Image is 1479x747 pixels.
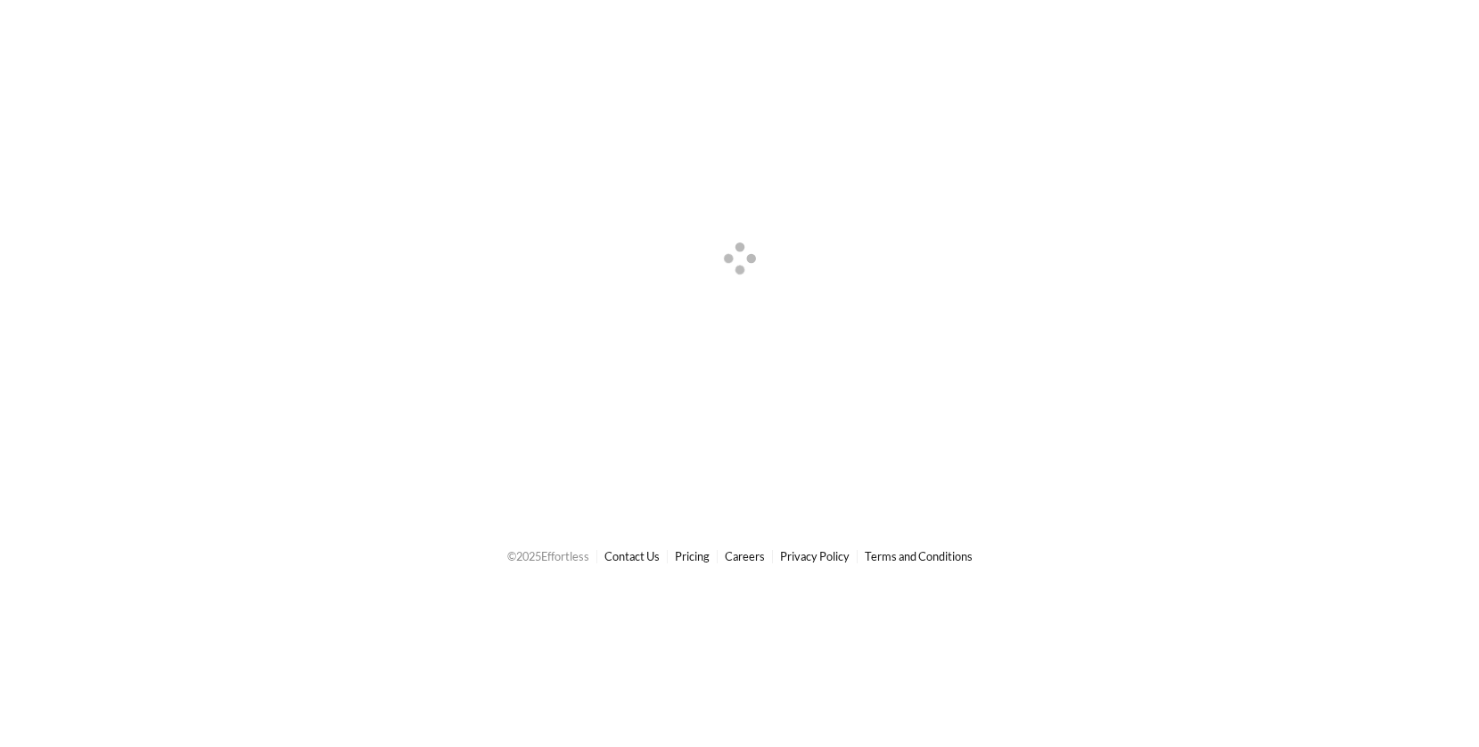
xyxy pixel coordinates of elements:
[675,549,710,563] a: Pricing
[780,549,850,563] a: Privacy Policy
[725,549,765,563] a: Careers
[865,549,973,563] a: Terms and Conditions
[507,549,589,563] span: © 2025 Effortless
[604,549,660,563] a: Contact Us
